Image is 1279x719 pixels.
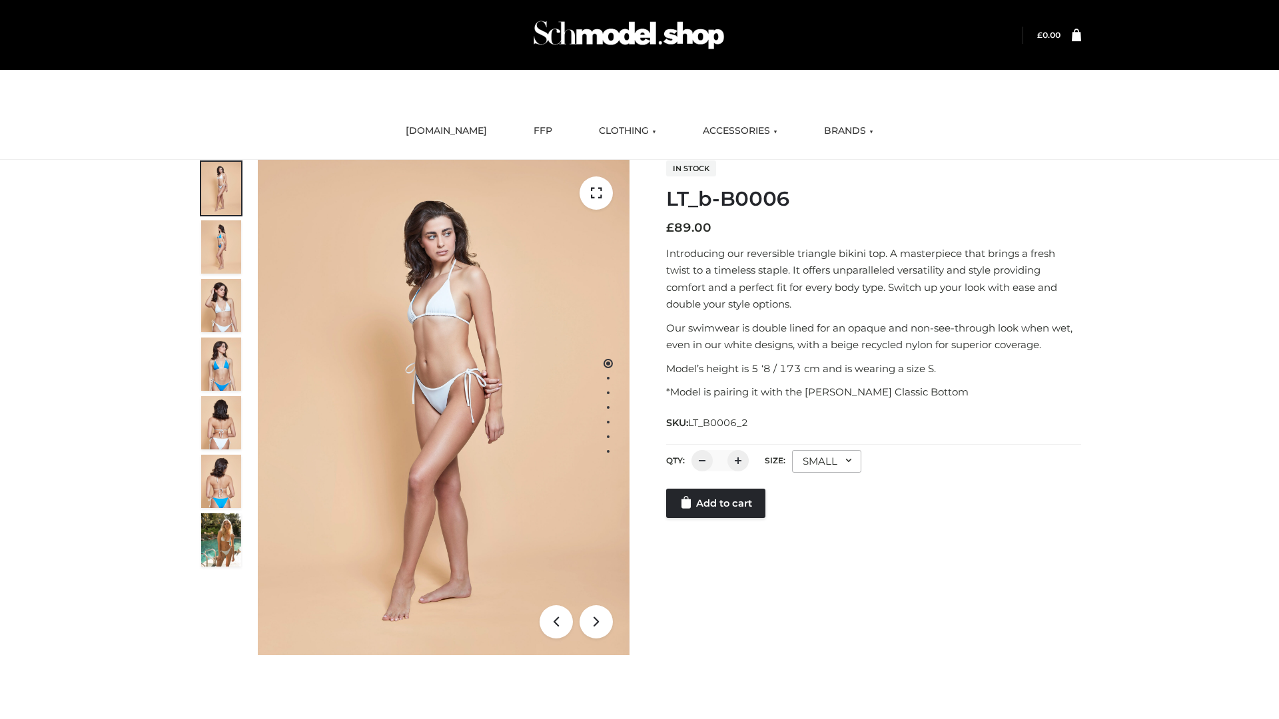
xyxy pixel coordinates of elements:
[693,117,787,146] a: ACCESSORIES
[258,160,630,655] img: LT_b-B0006
[201,279,241,332] img: ArielClassicBikiniTop_CloudNine_AzureSky_OW114ECO_3-scaled.jpg
[666,383,1081,401] p: *Model is pairing it with the [PERSON_NAME] Classic Bottom
[666,455,685,465] label: QTY:
[201,396,241,449] img: ArielClassicBikiniTop_CloudNine_AzureSky_OW114ECO_7-scaled.jpg
[1037,30,1061,40] a: £0.00
[1037,30,1061,40] bdi: 0.00
[666,187,1081,211] h1: LT_b-B0006
[589,117,666,146] a: CLOTHING
[666,415,749,431] span: SKU:
[201,513,241,567] img: Arieltop_CloudNine_AzureSky2.jpg
[666,220,711,235] bdi: 89.00
[396,117,497,146] a: [DOMAIN_NAME]
[666,360,1081,377] p: Model’s height is 5 ‘8 / 173 cm and is wearing a size S.
[666,320,1081,354] p: Our swimwear is double lined for an opaque and non-see-through look when wet, even in our white d...
[688,417,748,429] span: LT_B0006_2
[201,455,241,508] img: ArielClassicBikiniTop_CloudNine_AzureSky_OW114ECO_8-scaled.jpg
[666,489,765,518] a: Add to cart
[529,9,729,61] img: Schmodel Admin 964
[201,338,241,391] img: ArielClassicBikiniTop_CloudNine_AzureSky_OW114ECO_4-scaled.jpg
[666,245,1081,313] p: Introducing our reversible triangle bikini top. A masterpiece that brings a fresh twist to a time...
[666,220,674,235] span: £
[666,160,716,176] span: In stock
[201,162,241,215] img: ArielClassicBikiniTop_CloudNine_AzureSky_OW114ECO_1-scaled.jpg
[201,220,241,274] img: ArielClassicBikiniTop_CloudNine_AzureSky_OW114ECO_2-scaled.jpg
[765,455,785,465] label: Size:
[792,450,861,473] div: SMALL
[524,117,562,146] a: FFP
[814,117,883,146] a: BRANDS
[1037,30,1043,40] span: £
